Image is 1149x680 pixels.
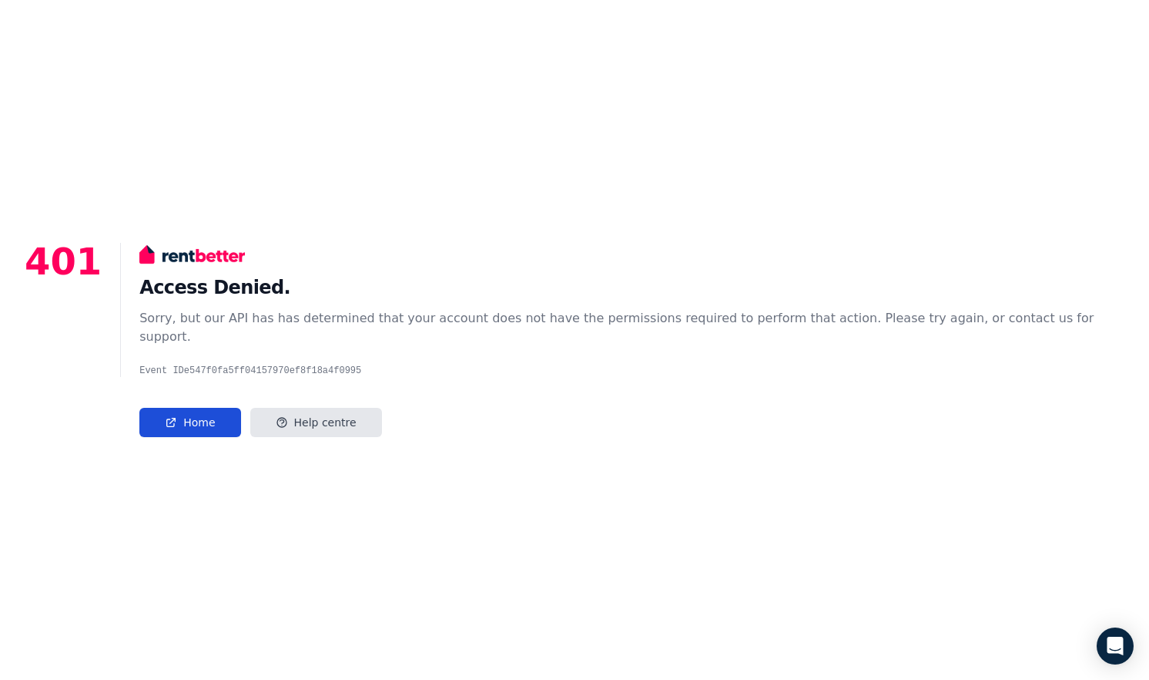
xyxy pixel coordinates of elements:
[139,408,240,437] a: Home
[139,275,1124,300] h1: Access Denied.
[1097,628,1134,665] div: Open Intercom Messenger
[139,309,1124,346] div: Sorry, but our API has has determined that your account does not have the permissions required to...
[250,408,382,437] a: Help centre
[25,243,102,437] p: 401
[139,243,244,266] img: RentBetter logo
[139,365,1124,377] pre: Event ID e547f0fa5ff04157970ef8f18a4f0995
